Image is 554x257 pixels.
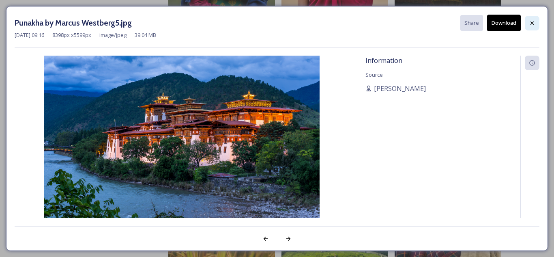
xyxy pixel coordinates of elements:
span: image/jpeg [99,31,127,39]
span: [PERSON_NAME] [374,84,426,93]
button: Download [487,15,521,31]
h3: Punakha by Marcus Westberg5.jpg [15,17,132,29]
span: [DATE] 09:16 [15,31,44,39]
span: 8398 px x 5599 px [52,31,91,39]
img: Punakha%20by%20Marcus%20Westberg5.jpg [15,56,349,240]
span: Source [365,71,383,78]
span: Information [365,56,402,65]
span: 39.04 MB [135,31,156,39]
button: Share [460,15,483,31]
